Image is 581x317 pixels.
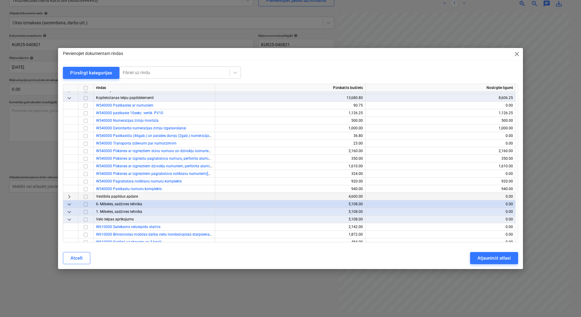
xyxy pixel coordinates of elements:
div: 2,160.00 [218,147,363,155]
div: 0.00 [368,238,513,246]
a: W540000 Pastkastu numuru komplekts [96,187,162,191]
div: 1,610.00 [368,162,513,170]
div: 36.80 [218,132,363,140]
div: 1,126.25 [218,109,363,117]
div: rindas [94,84,215,92]
div: 0.00 [368,200,513,208]
div: 0.00 [368,102,513,109]
div: 500.00 [218,117,363,124]
a: W540000 Plāksnes ar izgrieztu pagrabstāva numuru, perforēta alumīnija plāksne, aplis 700x700mm [96,156,260,161]
div: 0.00 [368,170,513,178]
div: 940.00 [368,185,513,193]
div: 5,108.00 [218,208,363,216]
div: 13,680.80 [218,94,363,102]
a: W540000 Plāksnes ar izgrieztiem stāvu numuru un dzīvokļu numuriem, perforēta alumīnija plāksne, a... [96,149,294,153]
a: W610000 Brīvstāvošas mobilas darba vietu norobežojošas starpsienas 1400x1000mm [96,232,238,237]
div: 350.00 [218,155,363,162]
div: 484.00 [218,238,363,246]
div: Noslēgtie līgumi [366,84,516,92]
div: 920.00 [368,178,513,185]
div: 500.00 [368,117,513,124]
span: W540000 Plāksnes ar izgrieztiem pagrabstāva noliktavu numuriem(viens uz gaiteni), perforēta alumī... [96,172,322,176]
div: 940.00 [218,185,363,193]
span: keyboard_arrow_down [66,94,73,102]
a: W540000 Pagrabstāva noliktavu numuru komplekts [96,179,182,183]
div: Atjaunināt atlasi [477,254,511,262]
div: Atcelt [70,254,83,262]
div: 1,610.00 [218,162,363,170]
div: 0.00 [368,140,513,147]
span: keyboard_arrow_down [66,208,73,216]
div: 0.00 [368,223,513,231]
a: W610000 Saliekams velosipēdu statīvs [96,225,160,229]
div: 1,000.00 [218,124,363,132]
button: Pārslēgt kategorijas [63,67,119,79]
span: keyboard_arrow_down [66,201,73,208]
p: Pievienojiet dokumentam rindas [63,50,123,57]
a: W540000 Datordarbs numerācijas zīmju izgatavošanai [96,126,186,130]
div: 23.00 [218,140,363,147]
div: 0.00 [368,231,513,238]
div: 1,000.00 [368,124,513,132]
a: W540000 Plāksnes ar izgrieztiem dzīvokļu numuriem, perforēta alumīnija plāksne, 260x395mm [96,164,252,168]
div: 2,160.00 [368,147,513,155]
a: W540000 Plāksnes ar izgrieztiem pagrabstāva noliktavu numuriem([PERSON_NAME] uz gaiteni), perforē... [96,172,322,176]
div: 2,142.00 [218,223,363,231]
div: 0.00 [368,193,513,200]
div: Pārskatīts budžets [215,84,366,92]
div: 4,600.00 [218,193,363,200]
div: 324.00 [218,170,363,178]
a: W540000 Transporta izdevumi par numurzīmēm [96,141,177,145]
a: W610000 Galdinš uz riteņiem un 3 krēsli [96,240,161,244]
a: W540000 Pastkastes ar numuriem [96,103,153,107]
div: 1,126.25 [368,109,513,117]
span: close [513,50,521,58]
div: 0.00 [368,132,513,140]
a: W540000 pastkaste 10sekc. vertik. PV10 [96,111,163,115]
div: Pārslēgt kategorijas [70,69,112,77]
button: Atcelt [63,252,90,264]
iframe: Chat Widget [551,288,581,317]
button: Atjaunināt atlasi [470,252,518,264]
div: 350.00 [368,155,513,162]
span: 1. Mēbeles, sadzīves tehnika [96,210,142,214]
div: 0.00 [368,208,513,216]
span: Koplietošanas telpu papildelementi [96,96,154,100]
span: keyboard_arrow_down [66,216,73,223]
span: keyboard_arrow_right [66,193,73,200]
a: W540000 Pastkastīšu (46gab.) un parādes durvju (2gab.) numerācijas uzlīmes, ratiņtelpu zīme [96,134,250,138]
span: Grīdu segums [96,88,119,92]
div: 8,606.25 [368,94,513,102]
div: 5,108.00 [218,216,363,223]
a: W540000 Numerācijas zīmju montāža [96,118,159,123]
span: 6- Mēbeles, sadzīves tehnika [96,202,142,206]
div: 5,108.00 [218,200,363,208]
div: 920.00 [218,178,363,185]
div: 90.75 [218,102,363,109]
div: 0.00 [368,216,513,223]
div: 1,872.00 [218,231,363,238]
span: Velo telpas aprīkojums [96,217,134,221]
span: Vestibila papildus apdare [96,194,138,199]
